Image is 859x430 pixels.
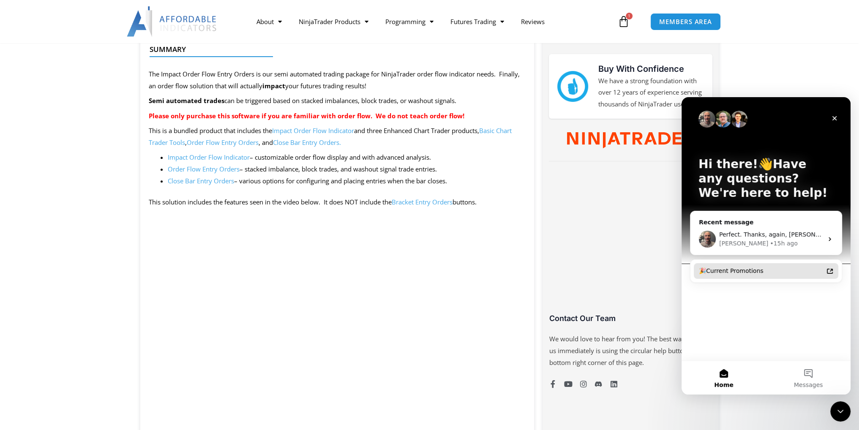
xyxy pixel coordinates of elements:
[168,165,240,173] a: Order Flow Entry Orders
[88,142,116,151] div: • 15h ago
[168,163,526,175] li: – stacked imbalance, block trades, and washout signal trade entries.
[273,138,339,147] a: Close Bar Entry Orders
[682,97,851,395] iframe: Intercom live chat
[85,264,169,297] button: Messages
[248,12,615,31] nav: Menu
[659,19,712,25] span: MEMBERS AREA
[168,177,234,185] a: Close Bar Entry Orders
[549,333,712,369] p: We would love to hear from you! The best way to reach us immediately is using the circular help b...
[339,138,341,147] a: .
[549,172,712,320] iframe: Customer reviews powered by Trustpilot
[626,13,633,19] span: 1
[598,75,704,111] p: We have a strong foundation with over 12 years of experience serving thousands of NinjaTrader users.
[149,96,224,105] strong: Semi automated trades
[262,82,285,90] strong: impact
[650,13,721,30] a: MEMBERS AREA
[605,9,642,34] a: 1
[442,12,512,31] a: Futures Trading
[149,95,526,107] p: can be triggered based on stacked imbalances, block trades, or washout signals.
[149,196,526,208] p: This solution includes the features seen in the video below. It does NOT include the buttons.
[187,138,259,147] a: Order Flow Entry Orders
[168,153,250,161] a: Impact Order Flow Indicator
[830,401,851,422] iframe: Intercom live chat
[290,12,376,31] a: NinjaTrader Products
[149,68,526,92] p: The Impact Order Flow Entry Orders is our semi automated trading package for NinjaTrader order fl...
[376,12,442,31] a: Programming
[248,12,290,31] a: About
[549,313,712,323] h3: Contact Our Team
[33,285,52,291] span: Home
[112,285,142,291] span: Messages
[168,152,526,163] li: – customizable order flow display and with advanced analysis.
[17,169,142,178] div: 🎉Current Promotions
[38,134,299,141] span: Perfect. Thanks, again, [PERSON_NAME]. Love your work and appreciate all that you do!
[149,112,464,120] strong: Please only purchase this software if you are familiar with order flow. We do not teach order flow!
[557,71,588,101] img: mark thumbs good 43913 | Affordable Indicators – NinjaTrader
[567,132,694,148] img: NinjaTrader Wordmark color RGB | Affordable Indicators – NinjaTrader
[150,45,518,54] h4: Summary
[168,175,526,187] li: – various options for configuring and placing entries when the bar closes.
[392,198,453,206] a: Bracket Entry Orders
[12,166,157,182] a: 🎉Current Promotions
[38,142,87,151] div: [PERSON_NAME]
[512,12,553,31] a: Reviews
[149,126,512,147] a: Basic Chart Trader Tools
[272,126,354,135] a: Impact Order Flow Indicator
[149,125,526,149] p: This is a bundled product that includes the and three Enhanced Chart Trader products, , , and
[145,14,161,29] div: Close
[127,6,218,37] img: LogoAI | Affordable Indicators – NinjaTrader
[598,63,704,75] h3: Buy With Confidence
